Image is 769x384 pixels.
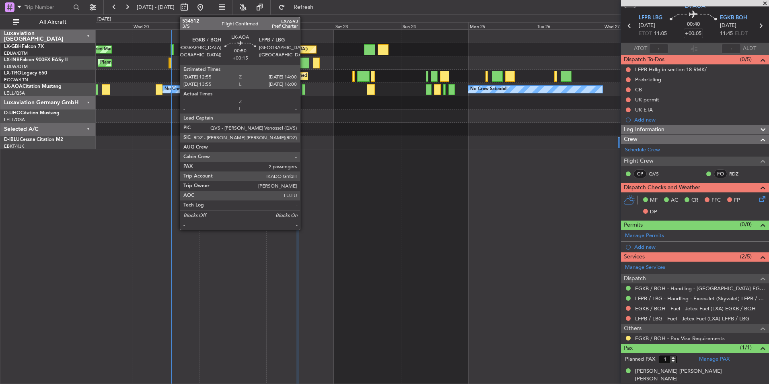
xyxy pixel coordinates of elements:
[624,157,654,166] span: Flight Crew
[635,96,659,103] div: UK permit
[734,196,740,204] span: FP
[633,169,647,178] div: CP
[4,44,22,49] span: LX-GBH
[740,55,752,64] span: (0/5)
[635,315,749,322] a: LFPB / LBG - Fuel - Jetex Fuel (LXA) LFPB / LBG
[671,196,678,204] span: AC
[624,344,633,353] span: Pax
[4,137,63,142] a: D-IBLUCessna Citation M2
[649,44,668,54] input: --:--
[635,66,707,73] div: LFPB Hdlg in section 18 RMK/
[720,30,733,38] span: 11:45
[4,64,28,70] a: EDLW/DTM
[4,111,21,116] span: D-IJHO
[625,146,660,154] a: Schedule Crew
[4,44,44,49] a: LX-GBHFalcon 7X
[624,324,642,333] span: Others
[635,335,725,342] a: EGKB / BQH - Pax Visa Requirements
[634,45,647,53] span: ATOT
[720,14,747,22] span: EGKB BQH
[634,244,765,250] div: Add new
[401,22,468,29] div: Sun 24
[650,208,657,216] span: DP
[132,22,199,29] div: Wed 20
[649,170,667,178] a: QVS
[635,305,756,312] a: EGKB / BQH - Fuel - Jetex Fuel (LXA) EGKB / BQH
[25,1,71,13] input: Trip Number
[654,30,667,38] span: 11:05
[470,83,508,95] div: No Crew Sabadell
[164,83,202,95] div: No Crew Sabadell
[4,90,25,96] a: LELL/QSA
[639,14,662,22] span: LFPB LBG
[743,45,756,53] span: ALDT
[729,170,747,178] a: RDZ
[4,71,21,76] span: LX-TRO
[740,252,752,261] span: (2/5)
[4,84,23,89] span: LX-AOA
[635,106,653,113] div: UK ETA
[720,22,736,30] span: [DATE]
[624,125,664,134] span: Leg Information
[4,143,24,149] a: EBKT/KJK
[291,70,417,82] div: Planned Maint [GEOGRAPHIC_DATA] ([GEOGRAPHIC_DATA])
[635,76,661,83] div: Prebriefing
[625,264,665,272] a: Manage Services
[699,355,730,363] a: Manage PAX
[4,58,20,62] span: LX-INB
[635,295,765,302] a: LFPB / LBG - Handling - ExecuJet (Skyvalet) LFPB / LBG
[4,117,25,123] a: LELL/QSA
[275,1,323,14] button: Refresh
[4,84,62,89] a: LX-AOACitation Mustang
[687,21,700,29] span: 00:40
[334,22,401,29] div: Sat 23
[624,252,645,262] span: Services
[4,58,68,62] a: LX-INBFalcon 900EX EASy II
[635,285,765,292] a: EGKB / BQH - Handling - [GEOGRAPHIC_DATA] EGKB / [GEOGRAPHIC_DATA]
[287,4,321,10] span: Refresh
[603,22,670,29] div: Wed 27
[650,196,658,204] span: MF
[137,4,175,11] span: [DATE] - [DATE]
[4,77,28,83] a: EGGW/LTN
[635,367,765,383] div: [PERSON_NAME] [PERSON_NAME] [PERSON_NAME]
[100,57,167,69] div: Planned Maint Geneva (Cointrin)
[639,22,655,30] span: [DATE]
[624,274,646,283] span: Dispatch
[4,50,28,56] a: EDLW/DTM
[9,16,87,29] button: All Aircraft
[64,22,132,29] div: Tue 19
[624,135,637,144] span: Crew
[4,71,47,76] a: LX-TROLegacy 650
[635,86,642,93] div: CB
[714,169,727,178] div: FO
[735,30,748,38] span: ELDT
[624,221,643,230] span: Permits
[624,183,700,192] span: Dispatch Checks and Weather
[711,196,721,204] span: FFC
[4,111,60,116] a: D-IJHOCitation Mustang
[639,30,652,38] span: ETOT
[624,55,664,64] span: Dispatch To-Dos
[266,22,333,29] div: Fri 22
[97,16,111,23] div: [DATE]
[218,43,308,56] div: Planned Maint Nice ([GEOGRAPHIC_DATA])
[536,22,603,29] div: Tue 26
[21,19,85,25] span: All Aircraft
[625,232,664,240] a: Manage Permits
[740,343,752,352] span: (1/1)
[691,196,698,204] span: CR
[625,355,655,363] label: Planned PAX
[740,220,752,229] span: (0/0)
[4,137,20,142] span: D-IBLU
[634,116,765,123] div: Add new
[199,22,266,29] div: Thu 21
[468,22,535,29] div: Mon 25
